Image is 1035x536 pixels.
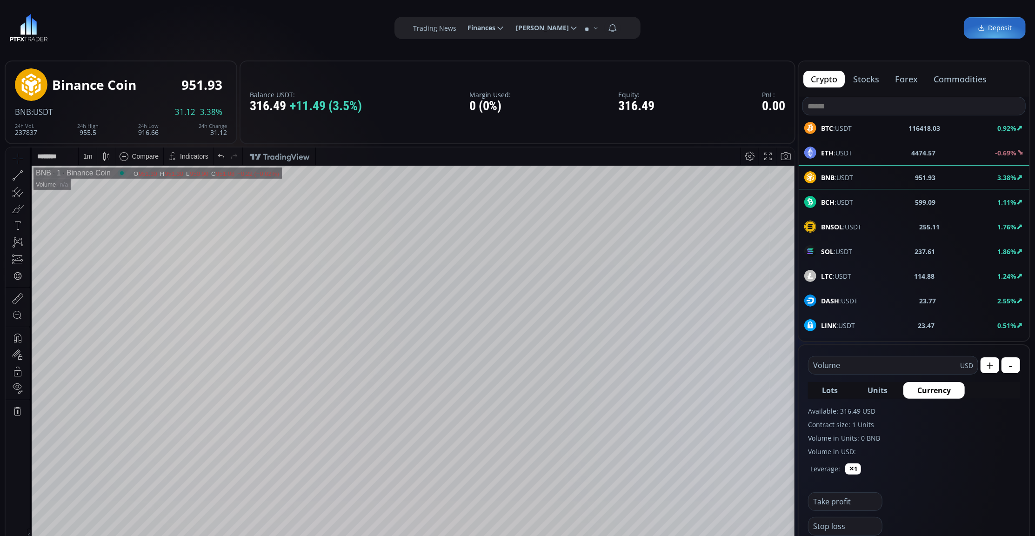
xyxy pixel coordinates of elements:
[180,23,184,30] div: L
[9,14,48,42] img: LOGO
[909,123,941,133] b: 116418.03
[821,247,834,256] b: SOL
[740,403,753,421] div: Toggle Percentage
[92,408,99,415] div: 5d
[821,222,843,231] b: BNSOL
[917,385,951,396] span: Currency
[903,382,965,399] button: Currency
[919,296,936,306] b: 23.77
[753,403,768,421] div: Toggle Log Scale
[78,5,87,13] div: 1 m
[997,296,1016,305] b: 2.55%
[232,23,274,30] div: −0.22 (−0.02%)
[30,33,50,40] div: Volume
[126,5,153,13] div: Compare
[821,272,833,281] b: LTC
[919,222,940,232] b: 255.11
[618,99,654,114] div: 316.49
[138,123,159,129] div: 24h Low
[918,321,935,330] b: 23.47
[250,99,362,114] div: 316.49
[821,247,852,256] span: :USDT
[845,463,861,475] button: ✕1
[159,23,178,30] div: 951.30
[808,433,1020,443] label: Volume in Units: 0 BNB
[199,123,227,129] div: 24h Change
[683,408,728,415] span: 18:58:38 (UTC)
[821,148,834,157] b: ETH
[914,271,935,281] b: 114.88
[822,385,838,396] span: Lots
[210,23,229,30] div: 951.08
[964,17,1026,39] a: Deposit
[997,124,1016,133] b: 0.92%
[21,381,26,394] div: Hide Drawings Toolbar
[772,408,784,415] div: auto
[1002,357,1020,373] button: -
[821,124,833,133] b: BTC
[756,408,765,415] div: log
[808,420,1020,429] label: Contract size: 1 Units
[33,408,40,415] div: 5y
[181,78,222,92] div: 951.93
[821,321,855,330] span: :USDT
[808,447,1020,456] label: Volume in USD:
[413,23,456,33] label: Trading News
[250,91,362,98] label: Balance USDT:
[888,71,925,87] button: forex
[803,71,845,87] button: crypto
[997,321,1016,330] b: 0.51%
[469,91,511,98] label: Margin Used:
[175,108,195,116] span: 31.12
[46,21,55,30] div: 1
[618,91,654,98] label: Equity:
[15,107,31,117] span: BNB
[112,21,120,30] div: Market open
[821,197,853,207] span: :USDT
[509,19,569,37] span: [PERSON_NAME]
[810,464,840,474] label: Leverage:
[821,198,835,207] b: BCH
[821,123,852,133] span: :USDT
[762,91,785,98] label: PnL:
[15,123,37,136] div: 237837
[76,408,85,415] div: 1m
[995,148,1016,157] b: -0.69%
[821,222,861,232] span: :USDT
[47,408,54,415] div: 1y
[915,247,935,256] b: 237.61
[808,406,1020,416] label: Available: 316.49 USD
[199,123,227,136] div: 31.12
[981,357,999,373] button: +
[133,23,152,30] div: 951.30
[31,107,53,117] span: :USDT
[821,296,839,305] b: DASH
[960,361,973,370] span: USD
[77,123,99,136] div: 955.5
[768,403,788,421] div: Toggle Auto Scale
[52,78,136,92] div: Binance Coin
[8,124,16,133] div: 
[290,99,362,114] span: +11.49 (3.5%)
[997,198,1016,207] b: 1.11%
[184,23,203,30] div: 950.90
[461,19,495,37] span: Finances
[138,123,159,136] div: 916.66
[128,23,133,30] div: O
[868,385,888,396] span: Units
[808,382,852,399] button: Lots
[174,5,203,13] div: Indicators
[206,23,210,30] div: C
[912,148,936,158] b: 4474.57
[55,21,105,30] div: Binance Coin
[821,296,858,306] span: :USDT
[469,99,511,114] div: 0 (0%)
[997,247,1016,256] b: 1.86%
[125,403,140,421] div: Go to
[915,197,935,207] b: 599.09
[997,272,1016,281] b: 1.24%
[30,21,46,30] div: BNB
[997,222,1016,231] b: 1.76%
[762,99,785,114] div: 0.00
